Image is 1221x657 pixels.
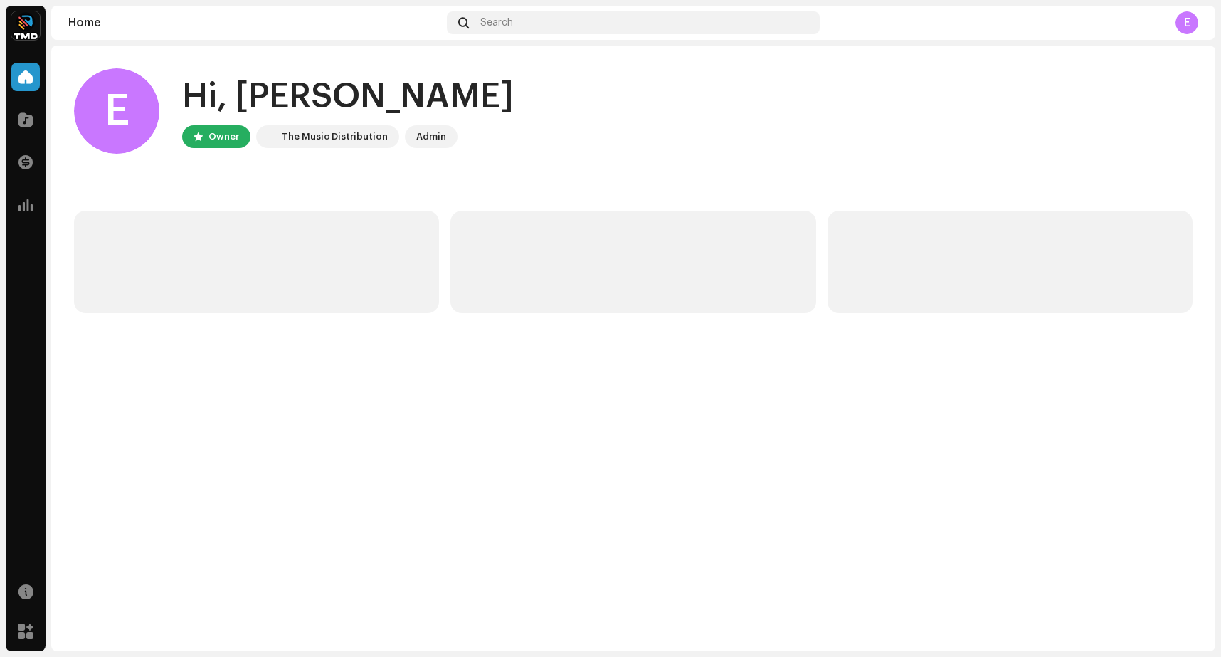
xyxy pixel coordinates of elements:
span: Search [480,17,513,28]
div: Home [68,17,441,28]
div: The Music Distribution [282,128,388,145]
img: 622bc8f8-b98b-49b5-8c6c-3a84fb01c0a0 [259,128,276,145]
div: E [1175,11,1198,34]
div: Hi, [PERSON_NAME] [182,74,514,120]
img: 622bc8f8-b98b-49b5-8c6c-3a84fb01c0a0 [11,11,40,40]
div: Admin [416,128,446,145]
div: Owner [208,128,239,145]
div: E [74,68,159,154]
